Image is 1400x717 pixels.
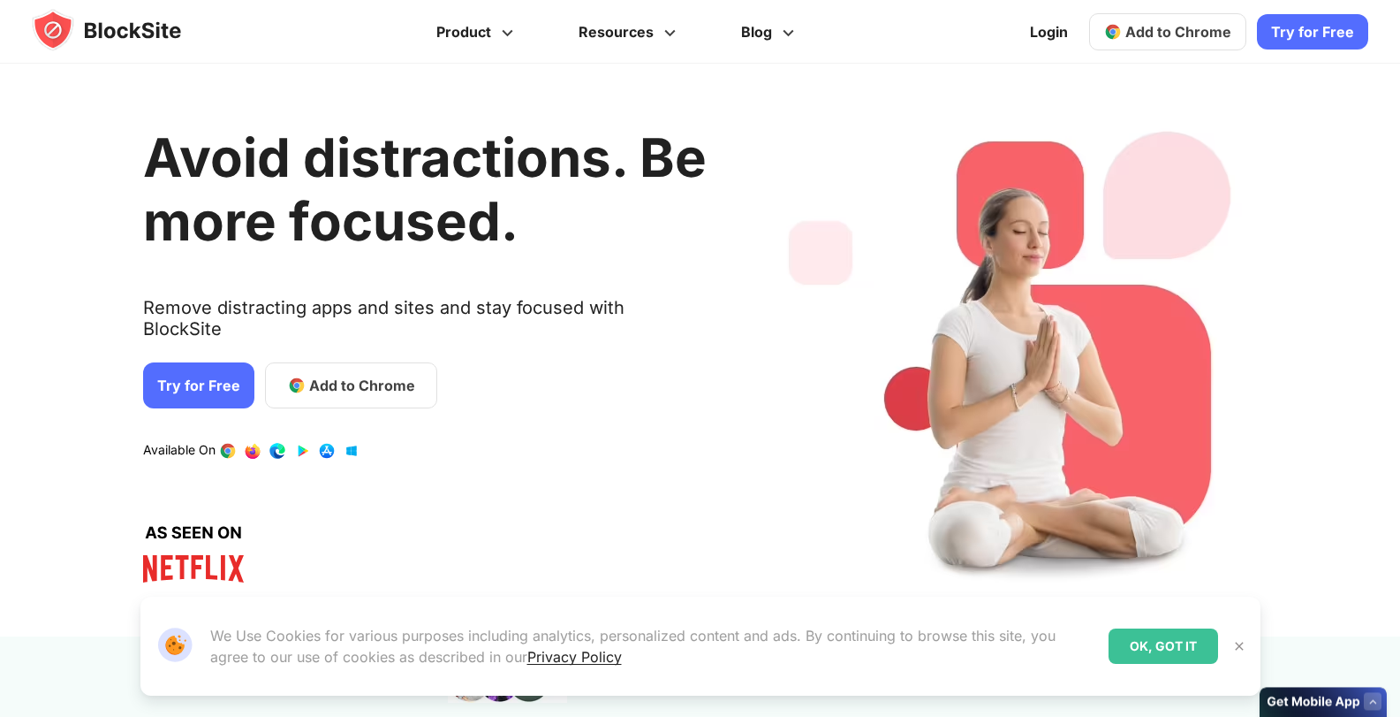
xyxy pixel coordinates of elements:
img: chrome-icon.svg [1104,23,1122,41]
p: We Use Cookies for various purposes including analytics, personalized content and ads. By continu... [210,625,1094,667]
button: Close [1228,635,1251,658]
h1: Avoid distractions. Be more focused. [143,126,707,253]
a: Add to Chrome [265,362,437,408]
img: Close [1232,639,1246,653]
div: OK, GOT IT [1109,629,1218,664]
a: Add to Chrome [1089,13,1246,50]
span: Add to Chrome [309,375,415,396]
text: Available On [143,442,216,460]
span: Add to Chrome [1125,23,1231,41]
a: Login [1019,11,1078,53]
a: Privacy Policy [527,648,622,666]
a: Try for Free [1257,14,1368,50]
img: blocksite-icon.5d769676.svg [32,9,216,51]
a: Try for Free [143,362,254,408]
text: Remove distracting apps and sites and stay focused with BlockSite [143,297,707,354]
